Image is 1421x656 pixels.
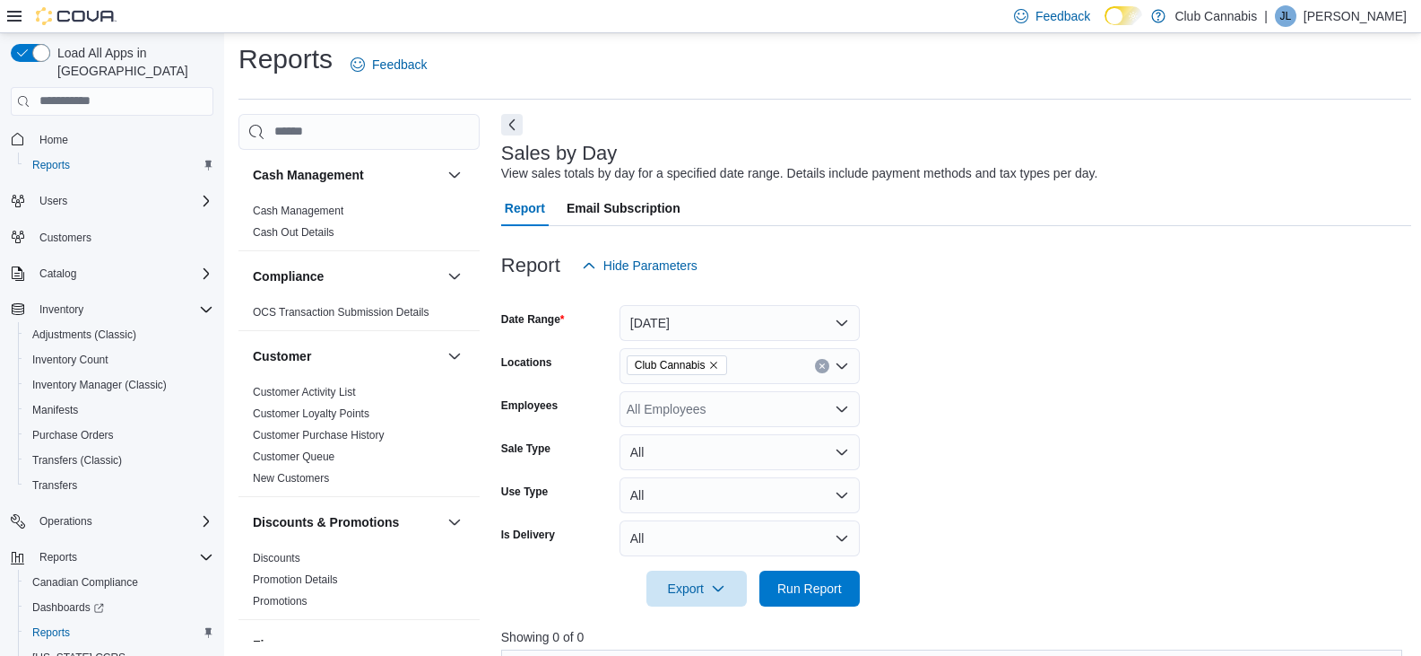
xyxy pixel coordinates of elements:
[253,267,440,285] button: Compliance
[4,188,221,214] button: Users
[25,349,116,371] a: Inventory Count
[25,324,143,345] a: Adjustments (Classic)
[18,153,221,178] button: Reports
[444,164,465,186] button: Cash Management
[501,255,560,276] h3: Report
[32,227,99,249] a: Customers
[646,571,747,607] button: Export
[32,403,78,417] span: Manifests
[253,428,385,442] span: Customer Purchase History
[253,386,356,398] a: Customer Activity List
[39,267,76,281] span: Catalog
[25,572,213,593] span: Canadian Compliance
[343,47,434,83] a: Feedback
[372,56,427,74] span: Feedback
[1035,7,1090,25] span: Feedback
[32,158,70,172] span: Reports
[32,263,83,284] button: Catalog
[32,226,213,249] span: Customers
[1174,5,1257,27] p: Club Cannabis
[603,257,698,275] span: Hide Parameters
[25,399,213,421] span: Manifests
[25,349,213,371] span: Inventory Count
[620,477,860,513] button: All
[25,475,84,496] a: Transfers
[253,513,440,531] button: Discounts & Promotions
[25,622,77,643] a: Reports
[657,571,736,607] span: Export
[253,429,385,442] a: Customer Purchase History
[18,620,221,645] button: Reports
[253,166,364,184] h3: Cash Management
[253,636,440,654] button: Finance
[32,299,91,320] button: Inventory
[25,622,213,643] span: Reports
[32,428,114,442] span: Purchase Orders
[253,306,429,319] a: OCS Transaction Submission Details
[18,473,221,498] button: Transfers
[25,450,213,471] span: Transfers (Classic)
[444,266,465,287] button: Compliance
[620,434,860,470] button: All
[620,305,860,341] button: [DATE]
[444,345,465,367] button: Customer
[501,442,550,456] label: Sale Type
[238,547,480,619] div: Discounts & Promotions
[835,359,849,373] button: Open list of options
[238,381,480,496] div: Customer
[25,324,213,345] span: Adjustments (Classic)
[18,398,221,423] button: Manifests
[4,297,221,322] button: Inventory
[4,261,221,286] button: Catalog
[18,372,221,398] button: Inventory Manager (Classic)
[253,226,334,239] a: Cash Out Details
[32,190,213,212] span: Users
[32,129,75,151] a: Home
[32,453,122,468] span: Transfers (Classic)
[32,263,213,284] span: Catalog
[25,399,85,421] a: Manifests
[1275,5,1296,27] div: Janet Lilly
[32,547,213,568] span: Reports
[501,628,1411,646] p: Showing 0 of 0
[25,572,145,593] a: Canadian Compliance
[253,594,308,608] span: Promotions
[777,580,842,598] span: Run Report
[253,450,334,464] span: Customer Queue
[505,190,545,226] span: Report
[501,312,565,327] label: Date Range
[1280,5,1292,27] span: JL
[25,374,213,396] span: Inventory Manager (Classic)
[501,485,548,499] label: Use Type
[25,597,111,618] a: Dashboards
[39,133,68,147] span: Home
[253,551,300,565] span: Discounts
[635,356,706,374] span: Club Cannabis
[253,267,324,285] h3: Compliance
[501,114,523,136] button: Next
[25,154,213,176] span: Reports
[575,248,705,284] button: Hide Parameters
[32,190,74,212] button: Users
[620,520,860,556] button: All
[32,600,104,615] span: Dashboards
[253,573,338,586] a: Promotion Details
[32,378,167,392] span: Inventory Manager (Classic)
[627,355,728,375] span: Club Cannabis
[25,450,129,471] a: Transfers (Classic)
[25,424,121,446] a: Purchase Orders
[25,424,213,446] span: Purchase Orders
[4,224,221,250] button: Customers
[1304,5,1407,27] p: [PERSON_NAME]
[39,194,67,208] span: Users
[32,547,84,568] button: Reports
[253,347,440,365] button: Customer
[501,528,555,542] label: Is Delivery
[32,353,108,367] span: Inventory Count
[835,402,849,416] button: Open list of options
[253,407,369,420] a: Customer Loyalty Points
[1264,5,1268,27] p: |
[39,231,91,245] span: Customers
[253,636,300,654] h3: Finance
[501,398,558,413] label: Employees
